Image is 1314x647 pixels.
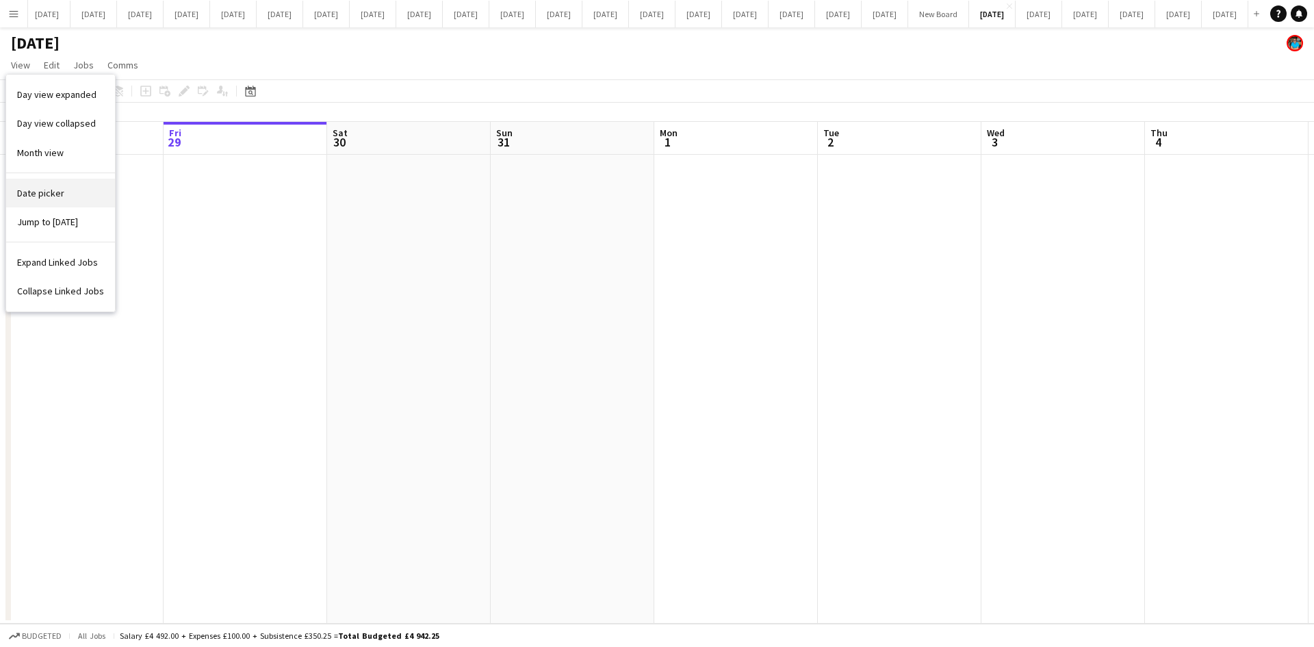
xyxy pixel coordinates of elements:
span: 4 [1148,134,1168,150]
a: Expand Linked Jobs [6,248,115,277]
button: [DATE] [257,1,303,27]
button: [DATE] [862,1,908,27]
button: New Board [908,1,969,27]
span: Sun [496,127,513,139]
a: Day view expanded [6,80,115,109]
button: [DATE] [1202,1,1248,27]
button: [DATE] [1062,1,1109,27]
button: [DATE] [1155,1,1202,27]
span: Thu [1150,127,1168,139]
span: Month view [17,147,64,159]
a: Day view collapsed [6,109,115,138]
span: Tue [823,127,839,139]
button: [DATE] [443,1,489,27]
span: Fri [169,127,181,139]
button: [DATE] [303,1,350,27]
span: Edit [44,59,60,71]
button: [DATE] [769,1,815,27]
span: Collapse Linked Jobs [17,285,104,297]
a: Collapse Linked Jobs [6,277,115,305]
span: View [11,59,30,71]
a: Comms [102,56,144,74]
span: Sat [333,127,348,139]
span: Budgeted [22,631,62,641]
span: 29 [167,134,181,150]
span: Total Budgeted £4 942.25 [338,631,439,641]
button: [DATE] [489,1,536,27]
button: [DATE] [722,1,769,27]
span: Comms [107,59,138,71]
span: Mon [660,127,678,139]
h1: [DATE] [11,33,60,53]
button: [DATE] [350,1,396,27]
a: Jump to today [6,207,115,236]
a: View [5,56,36,74]
button: Budgeted [7,629,64,644]
div: Salary £4 492.00 + Expenses £100.00 + Subsistence £350.25 = [120,631,439,641]
span: 28 [3,134,23,150]
button: [DATE] [70,1,117,27]
button: [DATE] [969,1,1016,27]
span: Date picker [17,187,64,199]
button: [DATE] [815,1,862,27]
span: Day view collapsed [17,117,96,129]
button: [DATE] [536,1,582,27]
button: [DATE] [164,1,210,27]
button: [DATE] [1016,1,1062,27]
span: 31 [494,134,513,150]
span: Jobs [73,59,94,71]
button: [DATE] [210,1,257,27]
span: Day view expanded [17,88,96,101]
span: Expand Linked Jobs [17,256,98,268]
span: 2 [821,134,839,150]
span: 1 [658,134,678,150]
a: Edit [38,56,65,74]
a: Month view [6,138,115,167]
button: [DATE] [24,1,70,27]
span: Jump to [DATE] [17,216,78,228]
a: Jobs [68,56,99,74]
span: 3 [985,134,1005,150]
span: Wed [987,127,1005,139]
button: [DATE] [582,1,629,27]
button: [DATE] [629,1,675,27]
button: [DATE] [675,1,722,27]
span: 30 [331,134,348,150]
button: [DATE] [1109,1,1155,27]
a: Date picker [6,179,115,207]
button: [DATE] [117,1,164,27]
app-user-avatar: Oscar Peck [1287,35,1303,51]
span: All jobs [75,631,108,641]
button: [DATE] [396,1,443,27]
